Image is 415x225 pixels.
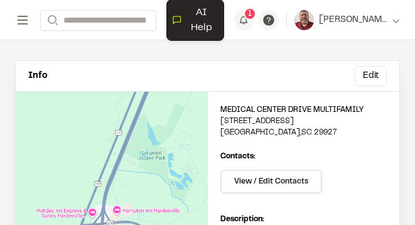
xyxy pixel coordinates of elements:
p: [GEOGRAPHIC_DATA] , SC 29927 [220,127,387,138]
span: [PERSON_NAME] [319,13,390,27]
span: 1 [248,8,252,19]
button: [PERSON_NAME] [294,10,400,30]
p: Contacts: [220,151,256,162]
p: [STREET_ADDRESS] [220,116,387,127]
p: Info [28,69,47,83]
p: Description: [220,214,387,225]
button: Search [40,10,63,31]
h2: Medical Center Drive Multifamily [220,104,387,116]
button: View / Edit Contacts [220,170,322,194]
span: AI Help [185,5,218,35]
button: 1 [234,10,254,30]
button: Edit [355,66,387,86]
img: User [294,10,314,30]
